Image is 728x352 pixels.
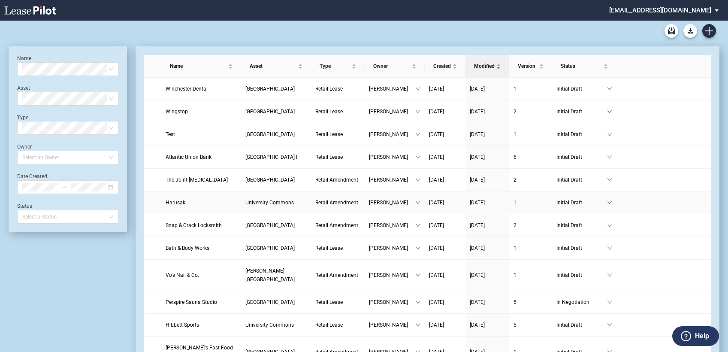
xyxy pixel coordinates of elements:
[369,271,415,279] span: [PERSON_NAME]
[61,184,67,190] span: to
[470,245,485,251] span: [DATE]
[369,244,415,252] span: [PERSON_NAME]
[429,271,461,279] a: [DATE]
[245,268,295,282] span: Avery Square
[429,321,461,329] a: [DATE]
[245,130,307,139] a: [GEOGRAPHIC_DATA]
[470,221,505,230] a: [DATE]
[425,55,465,78] th: Created
[245,177,295,183] span: Renaissance Village
[315,272,358,278] span: Retail Amendment
[245,131,295,137] span: Pickerington Square
[166,131,175,137] span: Test
[470,198,505,207] a: [DATE]
[470,107,505,116] a: [DATE]
[245,244,307,252] a: [GEOGRAPHIC_DATA]
[429,272,444,278] span: [DATE]
[607,200,612,205] span: down
[245,245,295,251] span: Cross Creek
[514,321,548,329] a: 5
[465,55,509,78] th: Modified
[429,176,461,184] a: [DATE]
[315,131,343,137] span: Retail Lease
[166,221,237,230] a: Snap & Crack Locksmith
[514,271,548,279] a: 1
[470,272,485,278] span: [DATE]
[470,176,505,184] a: [DATE]
[415,86,420,91] span: down
[683,24,697,38] button: Download Blank Form
[561,62,602,70] span: Status
[315,176,360,184] a: Retail Amendment
[245,222,295,228] span: Winchester Square
[470,86,485,92] span: [DATE]
[245,85,307,93] a: [GEOGRAPHIC_DATA]
[514,107,548,116] a: 2
[470,298,505,306] a: [DATE]
[514,154,517,160] span: 6
[470,299,485,305] span: [DATE]
[315,222,358,228] span: Retail Amendment
[415,177,420,182] span: down
[369,221,415,230] span: [PERSON_NAME]
[429,245,444,251] span: [DATE]
[514,176,548,184] a: 2
[470,153,505,161] a: [DATE]
[166,322,199,328] span: Hibbett Sports
[681,24,700,38] md-menu: Download Blank Form List
[166,85,237,93] a: Winchester Dental
[429,198,461,207] a: [DATE]
[311,55,365,78] th: Type
[245,153,307,161] a: [GEOGRAPHIC_DATA] I
[166,271,237,279] a: Vo's Nail & Co.
[166,198,237,207] a: Harusaki
[695,331,709,342] label: Help
[166,298,237,306] a: Perspire Sauna Studio
[429,109,444,115] span: [DATE]
[315,299,343,305] span: Retail Lease
[514,131,517,137] span: 1
[470,130,505,139] a: [DATE]
[17,55,31,61] label: Name
[429,298,461,306] a: [DATE]
[315,245,343,251] span: Retail Lease
[365,55,425,78] th: Owner
[415,273,420,278] span: down
[514,153,548,161] a: 6
[607,155,612,160] span: down
[415,200,420,205] span: down
[552,55,616,78] th: Status
[514,245,517,251] span: 1
[514,86,517,92] span: 1
[369,107,415,116] span: [PERSON_NAME]
[429,177,444,183] span: [DATE]
[245,198,307,207] a: University Commons
[556,130,607,139] span: Initial Draft
[470,177,485,183] span: [DATE]
[556,85,607,93] span: Initial Draft
[166,244,237,252] a: Bath & Body Works
[245,200,294,206] span: University Commons
[672,326,719,346] button: Help
[470,222,485,228] span: [DATE]
[415,132,420,137] span: down
[245,176,307,184] a: [GEOGRAPHIC_DATA]
[429,222,444,228] span: [DATE]
[429,221,461,230] a: [DATE]
[369,198,415,207] span: [PERSON_NAME]
[607,300,612,305] span: down
[514,322,517,328] span: 5
[556,198,607,207] span: Initial Draft
[470,154,485,160] span: [DATE]
[369,298,415,306] span: [PERSON_NAME]
[166,299,217,305] span: Perspire Sauna Studio
[433,62,451,70] span: Created
[415,300,420,305] span: down
[415,223,420,228] span: down
[166,86,208,92] span: Winchester Dental
[166,109,188,115] span: Wingstop
[166,177,228,183] span: The Joint Chiropractic
[315,244,360,252] a: Retail Lease
[514,272,517,278] span: 1
[514,298,548,306] a: 5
